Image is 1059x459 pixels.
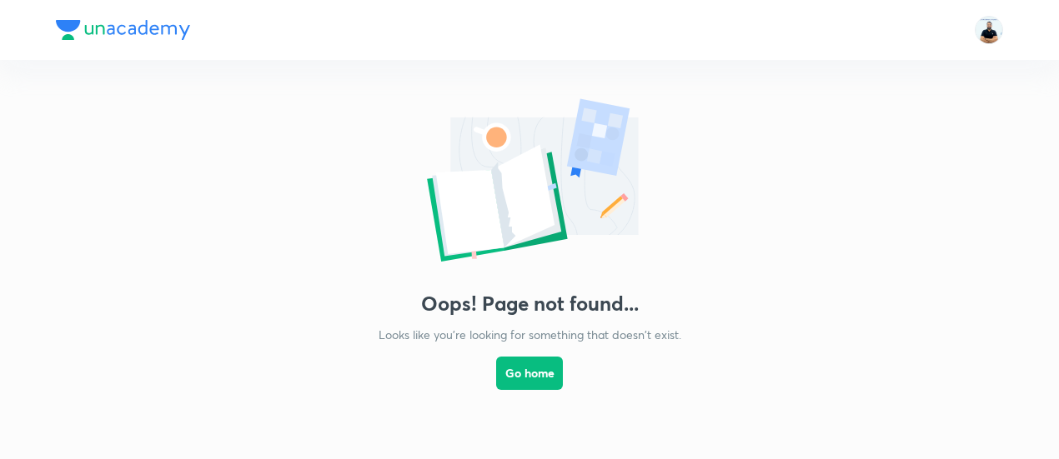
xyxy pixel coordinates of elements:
button: Go home [496,357,563,390]
h3: Oops! Page not found... [421,292,639,316]
a: Go home [496,343,563,433]
img: Company Logo [56,20,190,40]
img: error [363,93,696,272]
p: Looks like you're looking for something that doesn't exist. [379,326,681,343]
img: Subhash Chandra Yadav [975,16,1003,44]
